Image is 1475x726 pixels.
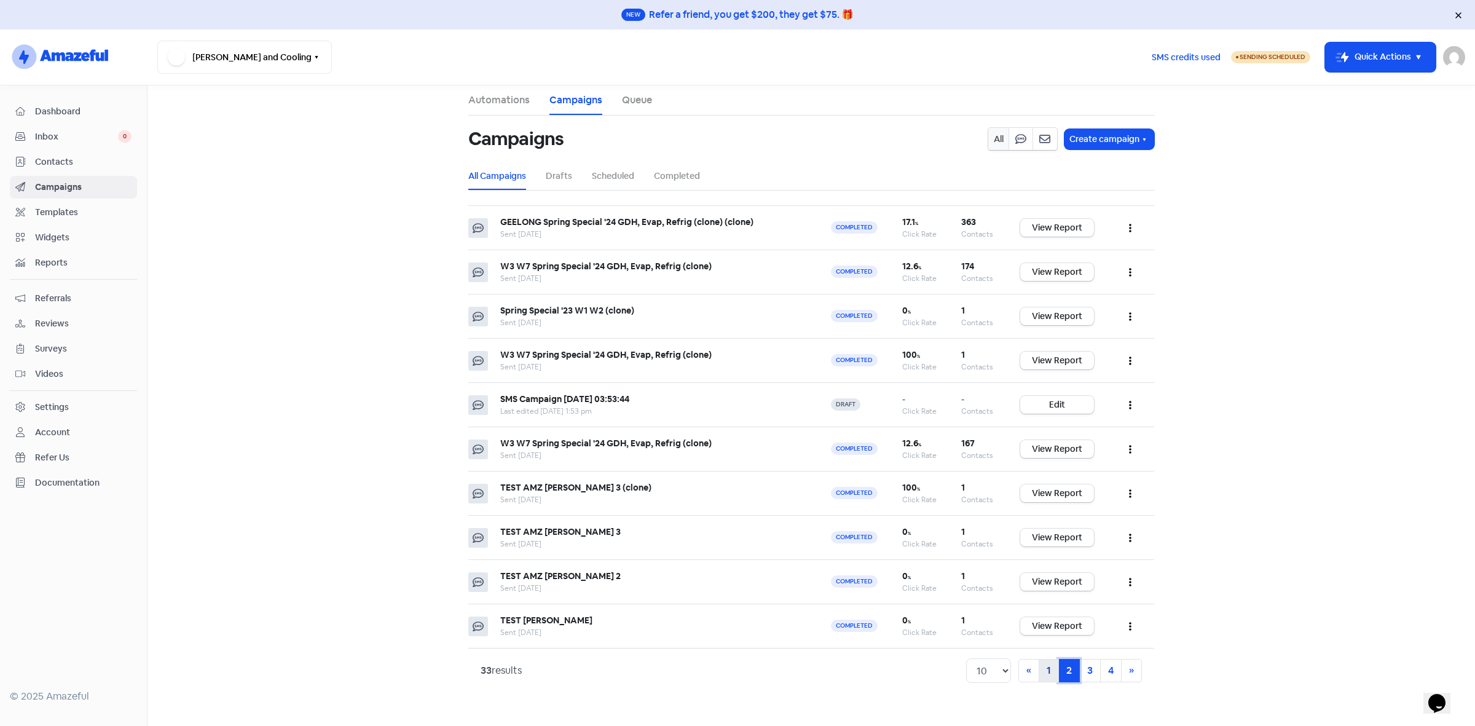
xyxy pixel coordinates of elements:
a: View Report [1020,263,1094,281]
span: completed [831,310,878,322]
a: View Report [1020,352,1094,369]
span: Reviews [35,317,132,330]
a: Reviews [10,312,137,335]
a: Drafts [546,170,572,183]
b: TEST AMZ [PERSON_NAME] 3 (clone) [500,482,651,493]
div: Contacts [961,627,996,638]
b: TEST AMZ [PERSON_NAME] 3 [500,526,621,537]
a: Referrals [10,287,137,310]
a: Completed [654,170,700,183]
div: Contacts [961,450,996,461]
b: 0 [902,615,911,626]
a: View Report [1020,529,1094,546]
div: - [961,393,996,406]
b: 1 [961,615,965,626]
b: 1 [961,570,965,582]
a: Surveys [10,337,137,360]
span: Campaigns [35,181,132,194]
a: Previous [1018,659,1039,682]
b: 0 [902,526,911,537]
div: results [481,663,522,678]
a: Contacts [10,151,137,173]
a: Sending Scheduled [1231,50,1310,65]
iframe: chat widget [1423,677,1463,714]
span: Refer Us [35,451,132,464]
a: Queue [622,93,652,108]
span: completed [831,221,878,234]
span: Dashboard [35,105,132,118]
span: Sent [DATE] [500,362,541,372]
a: SMS credits used [1141,50,1231,63]
div: Contacts [961,406,996,417]
span: Sent [DATE] [500,318,541,328]
span: % [915,221,918,226]
div: - [902,393,937,406]
a: 1 [1039,659,1059,682]
span: Sent [DATE] [500,628,541,637]
span: Contacts [35,156,132,168]
b: 100 [902,482,920,493]
span: Inbox [35,130,118,143]
b: SMS Campaign [DATE] 03:53:44 [500,393,629,404]
span: completed [831,443,878,455]
a: Automations [468,93,530,108]
div: Contacts [961,583,996,594]
span: completed [831,620,878,632]
b: 1 [961,482,965,493]
a: Widgets [10,226,137,249]
div: Click Rate [902,361,937,373]
b: 0 [902,570,911,582]
span: Templates [35,206,132,219]
a: 4 [1100,659,1122,682]
span: Surveys [35,342,132,355]
span: completed [831,487,878,499]
span: Reports [35,256,132,269]
div: Click Rate [902,317,937,328]
a: View Report [1020,484,1094,502]
a: Next [1121,659,1142,682]
a: View Report [1020,440,1094,458]
button: [PERSON_NAME] and Cooling [157,41,332,74]
a: Dashboard [10,100,137,123]
a: Templates [10,201,137,224]
div: Contacts [961,229,996,240]
div: Click Rate [902,273,937,284]
b: W3 W7 Spring Special '24 GDH, Evap, Refrig (clone) [500,261,712,272]
a: Edit [1020,396,1094,414]
div: © 2025 Amazeful [10,689,137,704]
span: Sent [DATE] [500,274,541,283]
b: 12.6 [902,438,921,449]
a: Videos [10,363,137,385]
span: % [917,353,920,359]
div: Refer a friend, you get $200, they get $75. 🎁 [649,7,854,22]
span: Sent [DATE] [500,495,541,505]
span: % [918,442,921,448]
b: 1 [961,305,965,316]
div: Contacts [961,361,996,373]
span: % [908,309,911,315]
span: Documentation [35,476,132,489]
div: Click Rate [902,494,937,505]
b: GEELONG Spring Special '24 GDH, Evap, Refrig (clone) (clone) [500,216,753,227]
button: All [988,128,1009,150]
a: Account [10,421,137,444]
span: % [908,619,911,625]
span: Referrals [35,292,132,305]
b: 174 [961,261,974,272]
div: Click Rate [902,229,937,240]
span: % [908,575,911,580]
b: 167 [961,438,975,449]
a: 2 [1058,659,1080,682]
span: New [621,9,645,21]
span: SMS credits used [1152,51,1221,64]
a: All Campaigns [468,170,526,183]
div: Contacts [961,539,996,550]
span: % [908,531,911,536]
a: View Report [1020,219,1094,237]
button: Quick Actions [1325,42,1436,72]
div: Click Rate [902,627,937,638]
span: Last edited [DATE] 1:53 pm [500,406,592,416]
span: Sent [DATE] [500,539,541,549]
button: Create campaign [1064,129,1154,149]
span: Sent [DATE] [500,451,541,460]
